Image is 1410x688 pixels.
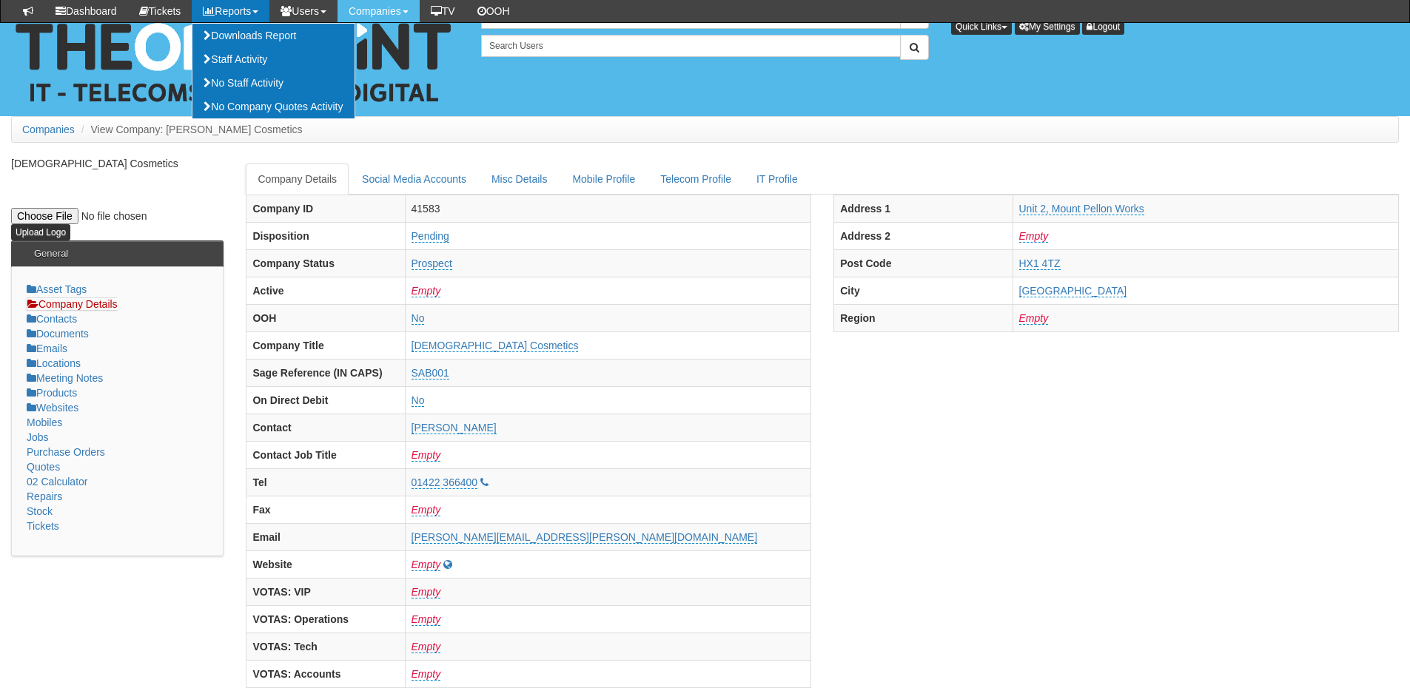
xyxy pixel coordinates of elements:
[27,416,62,428] a: Mobiles
[27,283,87,295] a: Asset Tags
[246,277,405,304] th: Active
[22,124,75,135] a: Companies
[246,163,349,195] a: Company Details
[1019,257,1061,270] a: HX1 4TZ
[1019,203,1144,215] a: Unit 2, Mount Pellon Works
[834,304,1013,331] th: Region
[27,446,105,458] a: Purchase Orders
[412,641,441,653] a: Empty
[951,18,1012,35] button: Quick Links
[27,328,89,340] a: Documents
[834,277,1013,304] th: City
[27,313,77,325] a: Contacts
[246,550,405,578] th: Website
[481,35,901,57] input: Search Users
[246,660,405,687] th: VOTAS: Accounts
[412,504,441,516] a: Empty
[192,71,354,95] a: No Staff Activity
[412,394,425,407] a: No
[350,163,478,195] a: Social Media Accounts
[192,47,354,71] a: Staff Activity
[412,476,478,489] a: 01422 366400
[246,496,405,523] th: Fax
[834,249,1013,277] th: Post Code
[246,605,405,633] th: VOTAS: Operations
[246,578,405,605] th: VOTAS: VIP
[412,531,758,544] a: [PERSON_NAME][EMAIL_ADDRESS][PERSON_NAME][DOMAIN_NAME]
[78,122,303,137] li: View Company: [PERSON_NAME] Cosmetics
[1019,230,1049,243] a: Empty
[27,297,118,311] a: Company Details
[192,24,354,47] a: Downloads Report
[1082,18,1124,35] a: Logout
[745,163,810,195] a: IT Profile
[27,431,49,443] a: Jobs
[834,222,1013,249] th: Address 2
[27,476,88,488] a: 02 Calculator
[246,359,405,386] th: Sage Reference (IN CAPS)
[246,195,405,222] th: Company ID
[27,402,78,414] a: Websites
[412,367,449,380] a: SAB001
[1015,18,1080,35] a: My Settings
[27,520,59,532] a: Tickets
[27,357,81,369] a: Locations
[412,285,441,297] a: Empty
[27,241,75,266] h3: General
[246,386,405,414] th: On Direct Debit
[27,372,103,384] a: Meeting Notes
[405,195,811,222] td: 41583
[246,441,405,468] th: Contact Job Title
[412,230,449,243] a: Pending
[412,668,441,681] a: Empty
[27,490,62,502] a: Repairs
[246,249,405,277] th: Company Status
[27,505,53,517] a: Stock
[412,312,425,325] a: No
[560,163,647,195] a: Mobile Profile
[27,343,67,354] a: Emails
[192,95,354,118] a: No Company Quotes Activity
[1019,285,1127,297] a: [GEOGRAPHIC_DATA]
[246,414,405,441] th: Contact
[246,222,405,249] th: Disposition
[648,163,743,195] a: Telecom Profile
[246,304,405,331] th: OOH
[412,613,441,626] a: Empty
[1019,312,1049,325] a: Empty
[27,461,60,473] a: Quotes
[412,559,441,571] a: Empty
[412,257,452,270] a: Prospect
[834,195,1013,222] th: Address 1
[412,340,579,352] a: [DEMOGRAPHIC_DATA] Cosmetics
[412,586,441,598] a: Empty
[480,163,559,195] a: Misc Details
[246,523,405,550] th: Email
[246,633,405,660] th: VOTAS: Tech
[11,224,70,240] input: Upload Logo
[27,387,77,399] a: Products
[11,156,224,171] p: [DEMOGRAPHIC_DATA] Cosmetics
[412,422,497,434] a: [PERSON_NAME]
[246,468,405,496] th: Tel
[246,331,405,359] th: Company Title
[412,449,441,462] a: Empty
